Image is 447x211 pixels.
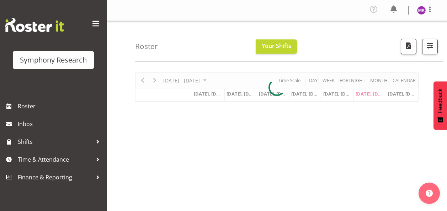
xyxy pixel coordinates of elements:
span: Shifts [18,136,92,147]
h4: Roster [135,42,158,50]
span: Time & Attendance [18,154,92,165]
div: Symphony Research [20,55,87,65]
button: Your Shifts [256,39,297,54]
span: Your Shifts [262,42,291,50]
button: Download a PDF of the roster according to the set date range. [401,39,416,54]
button: Filter Shifts [422,39,438,54]
span: Roster [18,101,103,112]
img: help-xxl-2.png [426,190,433,197]
span: Finance & Reporting [18,172,92,183]
span: Inbox [18,119,103,129]
span: Feedback [437,88,443,113]
button: Feedback - Show survey [433,81,447,130]
img: minu-rana11870.jpg [417,6,426,15]
img: Rosterit website logo [5,18,64,32]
